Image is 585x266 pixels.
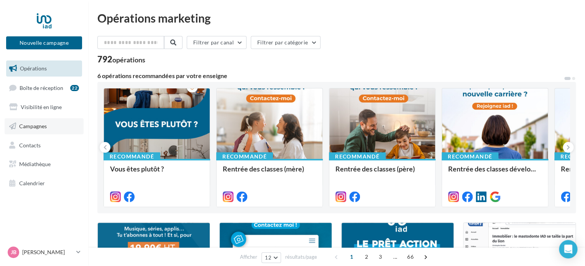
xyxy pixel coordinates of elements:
[5,175,84,191] a: Calendrier
[5,80,84,96] a: Boîte de réception22
[389,251,401,263] span: ...
[20,84,63,91] span: Boîte de réception
[6,245,82,259] a: JB [PERSON_NAME]
[19,161,51,167] span: Médiathèque
[5,156,84,172] a: Médiathèque
[97,55,145,64] div: 792
[216,152,273,161] div: Recommandé
[104,152,160,161] div: Recommandé
[329,152,386,161] div: Recommandé
[5,137,84,153] a: Contacts
[240,253,257,261] span: Afficher
[97,12,576,24] div: Opérations marketing
[335,165,429,180] div: Rentrée des classes (père)
[5,60,84,77] a: Opérations
[70,85,79,91] div: 22
[22,248,73,256] p: [PERSON_NAME]
[21,104,62,110] span: Visibilité en ligne
[261,252,281,263] button: 12
[345,251,358,263] span: 1
[265,255,271,261] span: 12
[404,251,417,263] span: 66
[559,240,577,258] div: Open Intercom Messenger
[5,99,84,115] a: Visibilité en ligne
[223,165,316,180] div: Rentrée des classes (mère)
[97,73,564,79] div: 6 opérations recommandées par votre enseigne
[20,65,47,72] span: Opérations
[19,142,41,148] span: Contacts
[251,36,320,49] button: Filtrer par catégorie
[11,248,16,256] span: JB
[5,118,84,134] a: Campagnes
[19,123,47,129] span: Campagnes
[285,253,317,261] span: résultats/page
[360,251,373,263] span: 2
[374,251,386,263] span: 3
[6,36,82,49] button: Nouvelle campagne
[187,36,246,49] button: Filtrer par canal
[19,180,45,186] span: Calendrier
[448,165,542,180] div: Rentrée des classes développement (conseillère)
[110,165,204,180] div: Vous êtes plutôt ?
[442,152,498,161] div: Recommandé
[112,56,145,63] div: opérations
